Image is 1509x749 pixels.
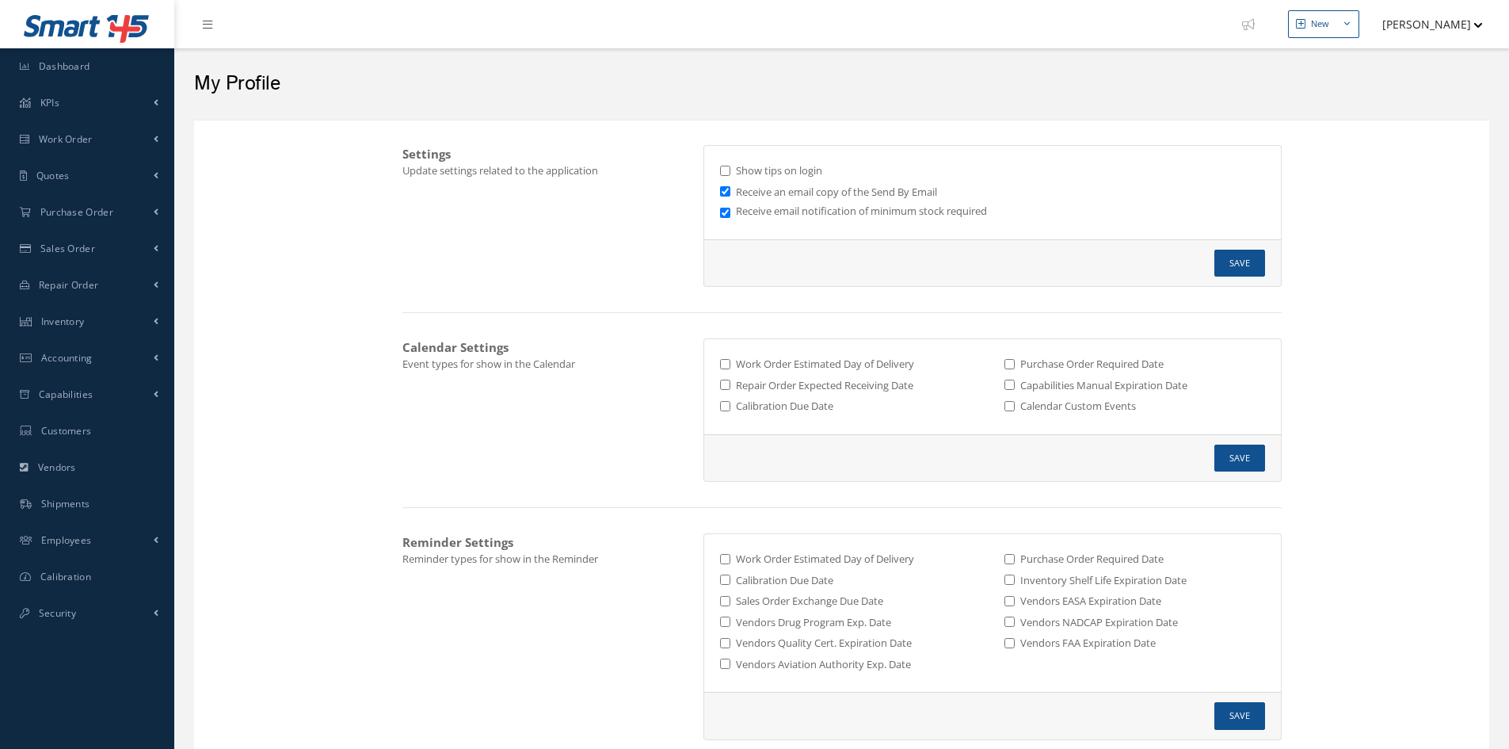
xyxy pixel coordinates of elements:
[39,59,90,73] span: Dashboard
[736,397,833,415] label: Calibration Due Date
[1020,592,1161,610] label: Vendors EASA Expiration Date
[1367,9,1483,40] button: [PERSON_NAME]
[736,355,914,373] label: Work Order Estimated Day of Delivery
[41,533,92,547] span: Employees
[40,96,59,109] span: KPIs
[736,592,883,610] label: Sales Order Exchange Due Date
[39,606,76,620] span: Security
[41,497,90,510] span: Shipments
[736,655,911,673] label: Vendors Aviation Authority Exp. Date
[1020,634,1156,652] label: Vendors FAA Expiration Date
[41,315,85,328] span: Inventory
[736,613,891,631] label: Vendors Drug Program Exp. Date
[1311,17,1329,31] div: New
[36,169,70,182] span: Quotes
[41,424,92,438] span: Customers
[402,533,680,552] div: Reminder Settings
[1214,250,1265,277] button: Save
[38,460,76,474] span: Vendors
[402,145,680,163] div: Settings
[402,338,680,357] div: Calendar Settings
[1020,376,1187,394] label: Capabilities Manual Expiration Date
[402,163,680,179] div: Update settings related to the application
[402,552,680,567] div: Reminder types for show in the Reminder
[402,357,680,373] div: Event types for show in the Calendar
[1020,355,1164,373] label: Purchase Order Required Date
[736,376,913,394] label: Repair Order Expected Receiving Date
[736,204,987,220] label: Receive email notification of minimum stock required
[41,351,93,365] span: Accounting
[39,278,99,292] span: Repair Order
[194,72,1489,96] h2: My Profile
[39,388,93,401] span: Capabilities
[1214,445,1265,472] button: Save
[40,242,95,255] span: Sales Order
[736,634,912,652] label: Vendors Quality Cert. Expiration Date
[1288,10,1359,38] button: New
[39,132,93,146] span: Work Order
[40,205,113,219] span: Purchase Order
[1020,397,1136,415] label: Calendar Custom Events
[40,570,91,583] span: Calibration
[1214,702,1265,730] button: Save
[736,162,822,179] label: Show tips on login
[1020,613,1178,631] label: Vendors NADCAP Expiration Date
[736,550,914,567] label: Work Order Estimated Day of Delivery
[1020,571,1187,589] label: Inventory Shelf Life Expiration Date
[1020,550,1164,567] label: Purchase Order Required Date
[736,571,833,589] label: Calibration Due Date
[736,183,937,201] label: Receive an email copy of the Send By Email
